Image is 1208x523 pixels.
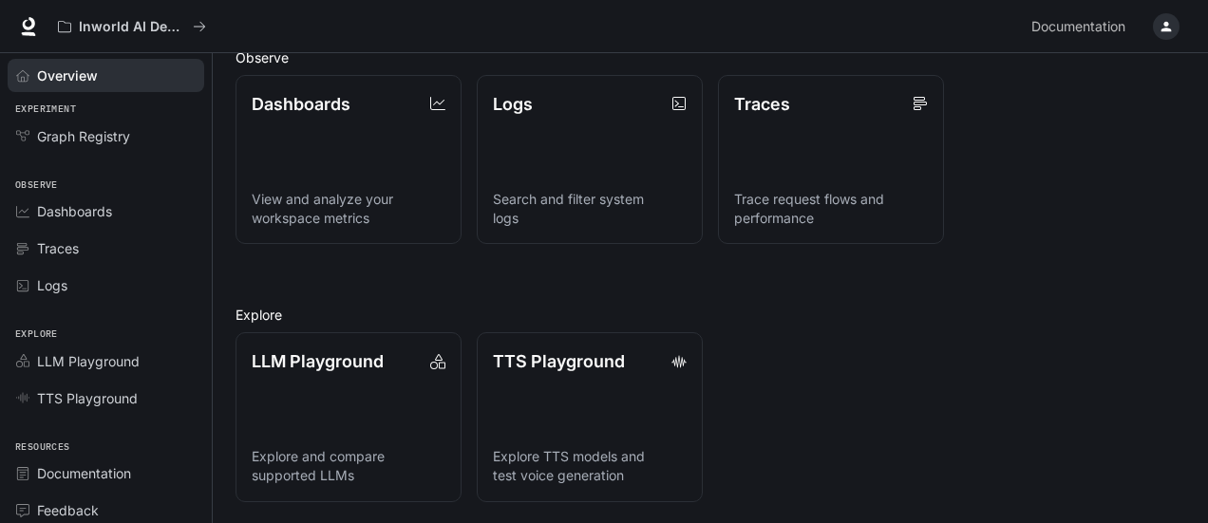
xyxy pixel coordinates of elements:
a: LLM PlaygroundExplore and compare supported LLMs [236,332,462,502]
a: Graph Registry [8,120,204,153]
p: Dashboards [252,91,350,117]
p: View and analyze your workspace metrics [252,190,445,228]
span: Documentation [37,463,131,483]
a: TTS Playground [8,382,204,415]
p: Explore and compare supported LLMs [252,447,445,485]
a: Dashboards [8,195,204,228]
a: TracesTrace request flows and performance [718,75,944,245]
button: All workspaces [49,8,215,46]
a: DashboardsView and analyze your workspace metrics [236,75,462,245]
span: Feedback [37,500,99,520]
span: Overview [37,65,98,85]
a: Documentation [8,457,204,490]
p: Search and filter system logs [493,190,687,228]
h2: Explore [236,305,1185,325]
p: Traces [734,91,790,117]
a: Documentation [1024,8,1140,46]
span: Logs [37,275,67,295]
span: TTS Playground [37,388,138,408]
a: Overview [8,59,204,92]
a: Logs [8,269,204,302]
span: Traces [37,238,79,258]
p: LLM Playground [252,348,384,374]
span: Graph Registry [37,126,130,146]
a: LLM Playground [8,345,204,378]
span: Documentation [1031,15,1125,39]
p: Inworld AI Demos [79,19,185,35]
h2: Observe [236,47,1185,67]
a: LogsSearch and filter system logs [477,75,703,245]
a: Traces [8,232,204,265]
span: Dashboards [37,201,112,221]
p: Explore TTS models and test voice generation [493,447,687,485]
span: LLM Playground [37,351,140,371]
p: TTS Playground [493,348,625,374]
a: TTS PlaygroundExplore TTS models and test voice generation [477,332,703,502]
p: Trace request flows and performance [734,190,928,228]
p: Logs [493,91,533,117]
